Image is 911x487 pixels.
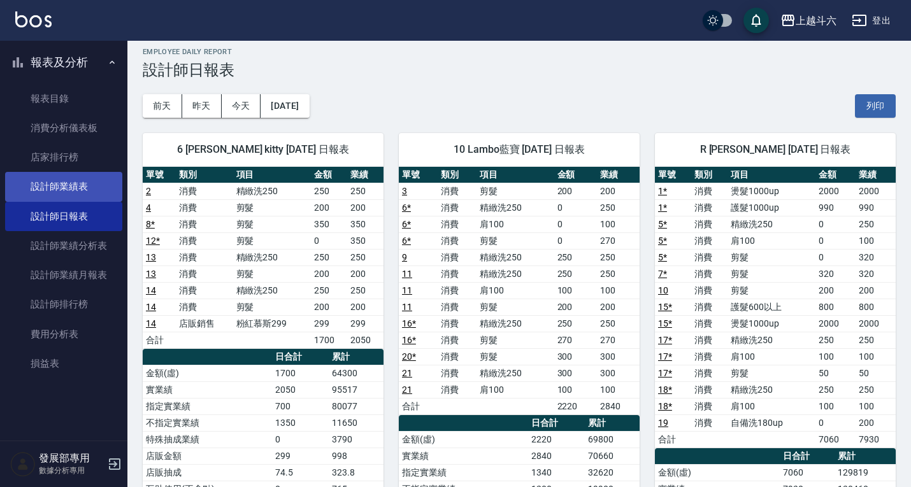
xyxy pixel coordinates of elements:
td: 2000 [815,315,856,332]
td: 250 [856,332,896,348]
td: 精緻洗250 [477,315,554,332]
td: 200 [554,183,597,199]
td: 2220 [554,398,597,414]
th: 日合計 [528,415,585,432]
td: 7060 [780,464,835,481]
button: 今天 [222,94,261,118]
td: 消費 [691,199,728,216]
td: 350 [347,232,384,249]
td: 合計 [399,398,438,414]
th: 金額 [554,167,597,183]
td: 指定實業績 [143,398,272,414]
td: 350 [311,216,347,232]
th: 金額 [311,167,347,183]
td: 護髮600以上 [728,299,815,315]
td: 消費 [176,199,233,216]
td: 燙髮1000up [728,315,815,332]
td: 0 [815,232,856,249]
td: 0 [554,199,597,216]
button: 列印 [855,94,896,118]
button: 前天 [143,94,182,118]
td: 肩100 [728,398,815,414]
td: 1350 [272,414,329,431]
td: 護髮1000up [728,199,815,216]
td: 2840 [528,448,585,464]
a: 設計師業績表 [5,172,122,201]
td: 店販金額 [143,448,272,464]
td: 320 [815,265,856,282]
h2: Employee Daily Report [143,48,896,56]
a: 3 [402,186,407,196]
td: 300 [597,365,640,381]
td: 消費 [691,216,728,232]
td: 250 [347,249,384,265]
a: 19 [658,418,668,428]
td: 消費 [691,365,728,381]
td: 剪髮 [233,265,311,282]
td: 250 [311,282,347,299]
td: 消費 [176,282,233,299]
td: 200 [815,282,856,299]
td: 64300 [329,365,384,381]
td: 消費 [438,381,477,398]
td: 消費 [691,265,728,282]
td: 200 [856,414,896,431]
th: 單號 [399,167,438,183]
td: 消費 [438,199,477,216]
td: 不指定實業績 [143,414,272,431]
td: 消費 [438,232,477,249]
td: 消費 [176,249,233,265]
td: 299 [311,315,347,332]
td: 消費 [691,299,728,315]
a: 消費分析儀表板 [5,113,122,143]
td: 350 [347,216,384,232]
td: 0 [554,232,597,249]
th: 業績 [856,167,896,183]
td: 323.8 [329,464,384,481]
a: 4 [146,202,151,213]
th: 日合計 [780,448,835,465]
a: 9 [402,252,407,262]
td: 2000 [856,183,896,199]
td: 消費 [438,365,477,381]
td: 0 [815,249,856,265]
td: 100 [597,216,640,232]
td: 200 [311,299,347,315]
th: 類別 [438,167,477,183]
td: 剪髮 [233,199,311,216]
a: 13 [146,252,156,262]
td: 消費 [176,183,233,199]
td: 精緻洗250 [728,381,815,398]
p: 數據分析專用 [39,465,104,476]
td: 消費 [438,348,477,365]
td: 肩100 [728,232,815,249]
td: 250 [597,265,640,282]
a: 設計師業績月報表 [5,260,122,290]
td: 精緻洗250 [477,199,554,216]
td: 消費 [691,381,728,398]
td: 11650 [329,414,384,431]
td: 消費 [438,265,477,282]
div: 上越斗六 [796,13,836,29]
td: 250 [554,315,597,332]
td: 250 [554,265,597,282]
button: 昨天 [182,94,222,118]
td: 消費 [691,398,728,414]
td: 32620 [585,464,640,481]
td: 精緻洗250 [477,265,554,282]
td: 100 [554,381,597,398]
a: 費用分析表 [5,320,122,349]
td: 金額(虛) [399,431,528,448]
td: 300 [554,365,597,381]
td: 74.5 [272,464,329,481]
td: 剪髮 [728,365,815,381]
td: 200 [856,282,896,299]
button: [DATE] [261,94,309,118]
td: 消費 [691,348,728,365]
td: 剪髮 [477,332,554,348]
td: 200 [597,299,640,315]
td: 1700 [311,332,347,348]
td: 200 [311,199,347,216]
td: 250 [597,315,640,332]
td: 200 [347,299,384,315]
